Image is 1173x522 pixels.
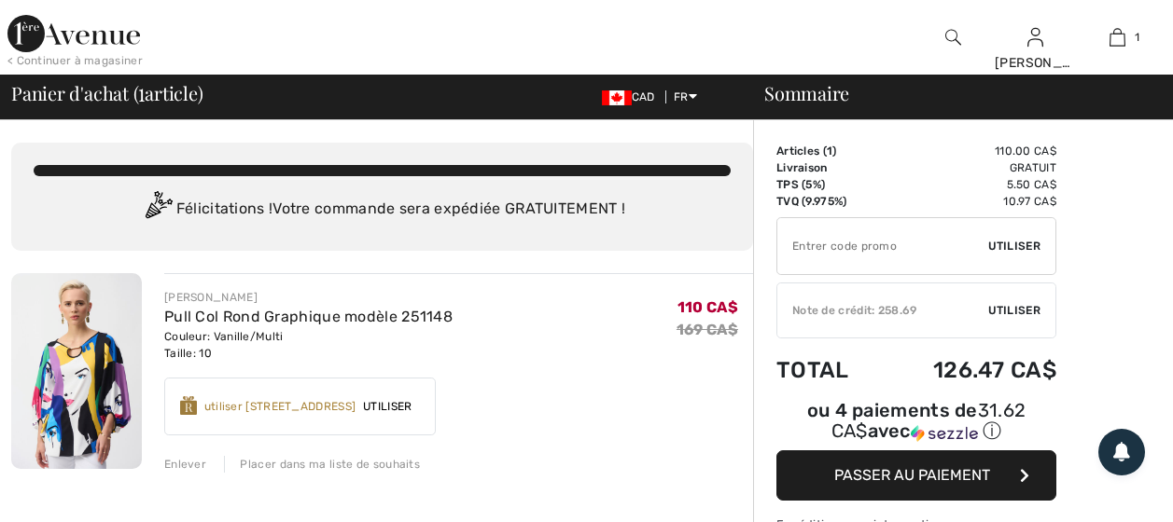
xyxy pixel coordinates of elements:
[224,456,420,473] div: Placer dans ma liste de souhaits
[777,302,988,319] div: Note de crédit: 258.69
[777,218,988,274] input: Code promo
[138,79,145,103] span: 1
[602,90,663,103] span: CAD
[1027,26,1043,48] img: Mes infos
[7,15,140,52] img: 1ère Avenue
[139,191,176,228] img: Congratulation2.svg
[880,143,1056,159] td: 110.00 CA$
[1027,28,1043,46] a: Se connecter
[834,466,990,484] span: Passer au paiement
[164,308,453,325] a: Pull Col Rond Graphique modèle 251148
[880,193,1056,210] td: 10.97 CA$
[1135,29,1139,46] span: 1
[11,84,203,103] span: Panier d'achat ( article)
[677,321,738,338] s: 169 CA$
[11,273,142,469] img: Pull Col Rond Graphique modèle 251148
[602,90,632,105] img: Canadian Dollar
[776,338,880,402] td: Total
[34,191,731,228] div: Félicitations ! Votre commande sera expédiée GRATUITEMENT !
[164,289,453,306] div: [PERSON_NAME]
[356,398,419,415] span: Utiliser
[911,425,978,442] img: Sezzle
[776,159,880,176] td: Livraison
[164,456,206,473] div: Enlever
[988,302,1040,319] span: Utiliser
[776,450,1056,501] button: Passer au paiement
[776,143,880,159] td: Articles ( )
[677,298,738,316] span: 110 CA$
[880,338,1056,402] td: 126.47 CA$
[995,53,1075,73] div: [PERSON_NAME]
[945,26,961,48] img: recherche
[880,159,1056,176] td: Gratuit
[776,193,880,210] td: TVQ (9.975%)
[204,398,356,415] div: utiliser [STREET_ADDRESS]
[831,399,1026,442] span: 31.62 CA$
[776,402,1056,444] div: ou 4 paiements de avec
[742,84,1162,103] div: Sommaire
[1110,26,1125,48] img: Mon panier
[776,176,880,193] td: TPS (5%)
[180,396,197,415] img: Reward-Logo.svg
[7,52,143,69] div: < Continuer à magasiner
[776,402,1056,450] div: ou 4 paiements de31.62 CA$avecSezzle Cliquez pour en savoir plus sur Sezzle
[674,90,697,103] span: FR
[1077,26,1157,48] a: 1
[827,144,832,158] span: 1
[988,238,1040,254] span: Utiliser
[164,328,453,362] div: Couleur: Vanille/Multi Taille: 10
[880,176,1056,193] td: 5.50 CA$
